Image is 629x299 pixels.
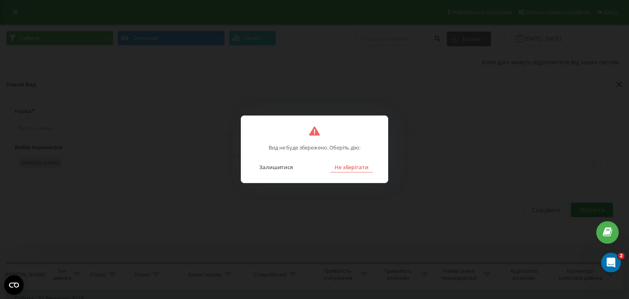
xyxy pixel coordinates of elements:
button: Open CMP widget [4,275,24,295]
span: 2 [618,253,624,259]
button: Залишитися [255,162,297,172]
iframe: Intercom live chat [601,253,621,272]
button: Не зберігати [330,162,373,172]
p: Вид не буде збережено. Оберіть дію: [262,136,367,152]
